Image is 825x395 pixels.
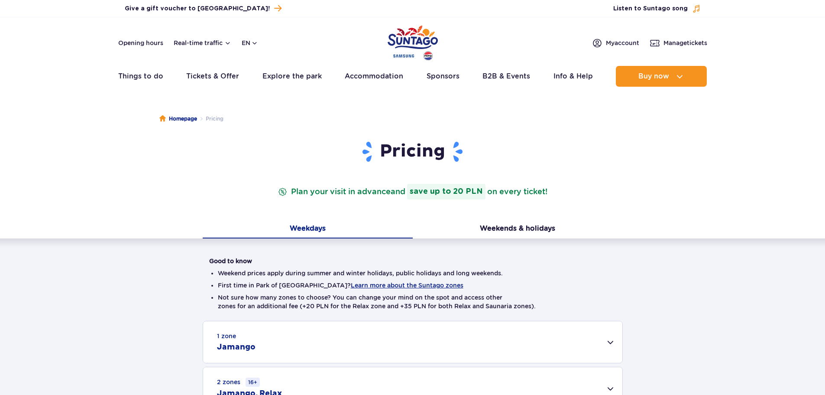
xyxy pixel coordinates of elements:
button: Weekends & holidays [413,220,623,238]
a: Things to do [118,66,163,87]
strong: Good to know [209,258,252,264]
a: Accommodation [345,66,403,87]
span: Manage tickets [663,39,707,47]
li: Weekend prices apply during summer and winter holidays, public holidays and long weekends. [218,269,608,277]
a: Myaccount [592,38,639,48]
span: Buy now [638,72,669,80]
a: Give a gift voucher to [GEOGRAPHIC_DATA]! [125,3,281,14]
button: Listen to Suntago song [613,4,701,13]
a: Homepage [159,114,197,123]
span: Give a gift voucher to [GEOGRAPHIC_DATA]! [125,4,270,13]
a: Explore the park [262,66,322,87]
li: Not sure how many zones to choose? You can change your mind on the spot and access other zones fo... [218,293,608,310]
button: Learn more about the Suntago zones [351,282,463,289]
a: Info & Help [553,66,593,87]
a: Managetickets [650,38,707,48]
a: Tickets & Offer [186,66,239,87]
span: My account [606,39,639,47]
a: Opening hours [118,39,163,47]
li: First time in Park of [GEOGRAPHIC_DATA]? [218,281,608,290]
span: Listen to Suntago song [613,4,688,13]
button: Weekdays [203,220,413,238]
a: Park of Poland [388,22,438,62]
button: Buy now [616,66,707,87]
a: Sponsors [427,66,459,87]
h2: Jamango [217,342,256,353]
button: Real-time traffic [174,39,231,46]
strong: save up to 20 PLN [407,184,485,199]
h1: Pricing [209,140,616,163]
small: 16+ [246,378,260,387]
p: Plan your visit in advance on every ticket! [276,184,549,199]
button: en [242,39,258,47]
small: 1 zone [217,332,236,340]
a: B2B & Events [482,66,530,87]
li: Pricing [197,114,223,123]
small: 2 zones [217,378,260,387]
